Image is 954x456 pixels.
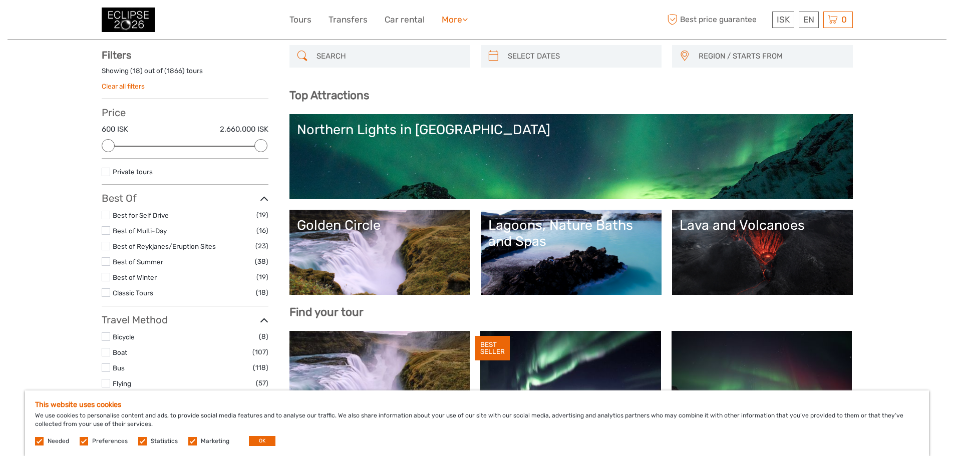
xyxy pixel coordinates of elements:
[14,18,113,26] p: We're away right now. Please check back later!
[113,379,131,387] a: Flying
[253,362,268,373] span: (118)
[680,217,845,287] a: Lava and Volcanoes
[113,211,169,219] a: Best for Self Drive
[694,48,848,65] button: REGION / STARTS FROM
[256,287,268,298] span: (18)
[475,336,510,361] div: BEST SELLER
[92,437,128,445] label: Preferences
[259,331,268,342] span: (8)
[504,48,657,65] input: SELECT DATES
[488,217,654,250] div: Lagoons, Nature Baths and Spas
[256,209,268,221] span: (19)
[249,436,275,446] button: OK
[113,289,153,297] a: Classic Tours
[35,400,919,409] h5: This website uses cookies
[488,217,654,287] a: Lagoons, Nature Baths and Spas
[220,124,268,135] label: 2.660.000 ISK
[113,348,127,356] a: Boat
[133,66,140,76] label: 18
[297,122,845,138] div: Northern Lights in [GEOGRAPHIC_DATA]
[256,271,268,283] span: (19)
[256,225,268,236] span: (16)
[102,8,155,32] img: 3312-44506bfc-dc02-416d-ac4c-c65cb0cf8db4_logo_small.jpg
[115,16,127,28] button: Open LiveChat chat widget
[102,314,268,326] h3: Travel Method
[289,13,311,27] a: Tours
[665,12,770,28] span: Best price guarantee
[48,437,69,445] label: Needed
[256,377,268,389] span: (57)
[442,13,468,27] a: More
[102,82,145,90] a: Clear all filters
[113,227,167,235] a: Best of Multi-Day
[297,217,463,287] a: Golden Circle
[167,66,182,76] label: 1866
[312,48,465,65] input: SEARCH
[255,256,268,267] span: (38)
[113,333,135,341] a: Bicycle
[201,437,229,445] label: Marketing
[102,192,268,204] h3: Best Of
[297,217,463,233] div: Golden Circle
[840,15,848,25] span: 0
[102,107,268,119] h3: Price
[252,346,268,358] span: (107)
[102,66,268,82] div: Showing ( ) out of ( ) tours
[289,89,369,102] b: Top Attractions
[102,124,128,135] label: 600 ISK
[113,258,163,266] a: Best of Summer
[799,12,819,28] div: EN
[113,168,153,176] a: Private tours
[113,242,216,250] a: Best of Reykjanes/Eruption Sites
[385,13,425,27] a: Car rental
[297,122,845,192] a: Northern Lights in [GEOGRAPHIC_DATA]
[113,364,125,372] a: Bus
[102,49,131,61] strong: Filters
[151,437,178,445] label: Statistics
[255,240,268,252] span: (23)
[113,273,157,281] a: Best of Winter
[777,15,790,25] span: ISK
[289,305,364,319] b: Find your tour
[25,390,929,456] div: We use cookies to personalise content and ads, to provide social media features and to analyse ou...
[680,217,845,233] div: Lava and Volcanoes
[329,13,368,27] a: Transfers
